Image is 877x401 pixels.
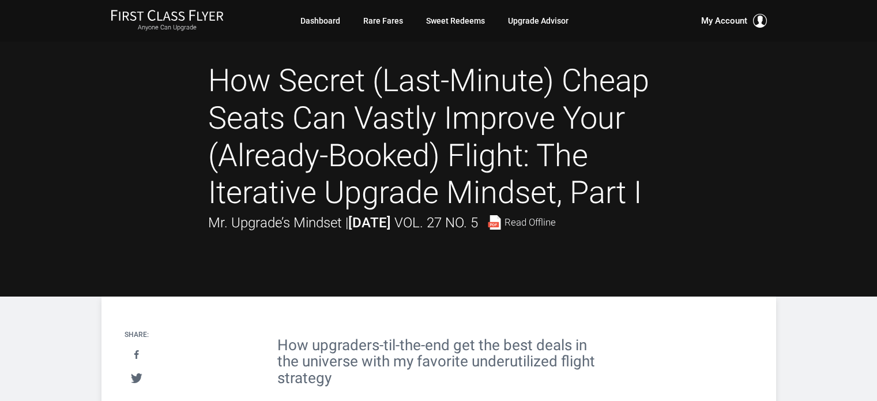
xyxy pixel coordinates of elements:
img: pdf-file.svg [487,215,502,230]
small: Anyone Can Upgrade [111,24,224,32]
a: Tweet [125,368,148,389]
a: Dashboard [300,10,340,31]
button: My Account [701,14,767,28]
a: Sweet Redeems [426,10,485,31]
span: Vol. 27 No. 5 [394,215,478,231]
strong: [DATE] [348,215,391,231]
a: Rare Fares [363,10,403,31]
h1: How Secret (Last-Minute) Cheap Seats Can Vastly Improve Your (Already-Booked) Flight: The Iterati... [208,62,669,212]
h2: How upgraders-til-the-end get the best deals in the universe with my favorite underutilized fligh... [277,337,600,387]
span: Read Offline [505,218,556,227]
a: Upgrade Advisor [508,10,569,31]
a: Share [125,344,148,366]
h4: Share: [125,331,149,339]
a: Read Offline [487,215,556,230]
img: First Class Flyer [111,9,224,21]
span: My Account [701,14,747,28]
a: First Class FlyerAnyone Can Upgrade [111,9,224,32]
div: Mr. Upgrade’s Mindset | [208,212,556,234]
